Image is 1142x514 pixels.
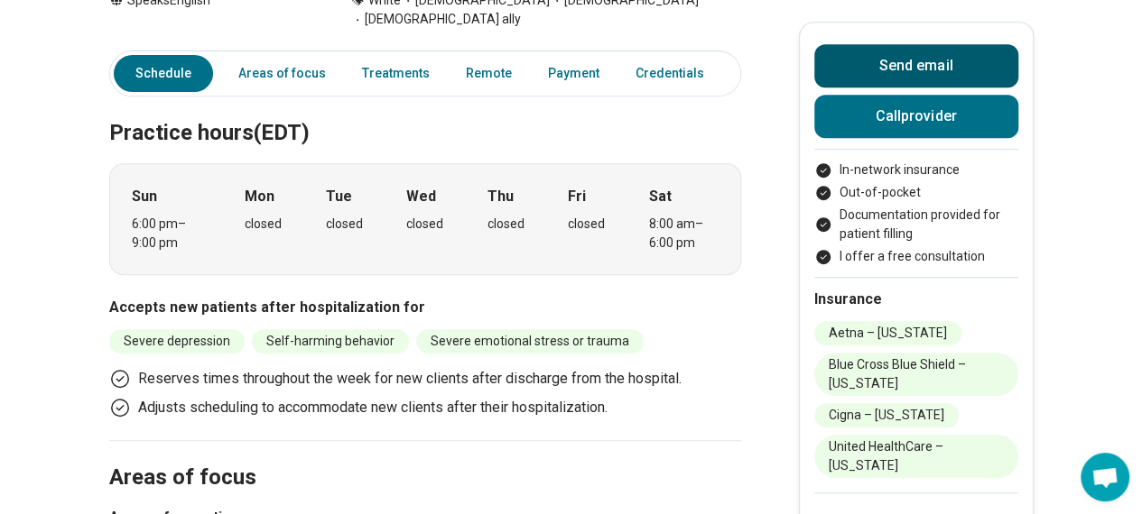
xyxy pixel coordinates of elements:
div: closed [568,215,605,234]
a: Schedule [114,55,213,92]
p: Adjusts scheduling to accommodate new clients after their hospitalization. [138,397,608,418]
div: closed [406,215,443,234]
a: Payment [537,55,610,92]
strong: Sat [649,186,672,207]
a: Areas of focus [227,55,337,92]
h2: Practice hours (EDT) [109,75,741,149]
ul: Payment options [814,161,1018,266]
li: Aetna – [US_STATE] [814,321,961,345]
button: Callprovider [814,95,1018,138]
p: Reserves times throughout the week for new clients after discharge from the hospital. [138,368,682,390]
li: Self-harming behavior [252,329,409,353]
a: Treatments [351,55,441,92]
strong: Tue [326,186,352,207]
strong: Wed [406,186,436,207]
li: I offer a free consultation [814,247,1018,266]
h2: Areas of focus [109,419,741,493]
li: Severe emotional stress or trauma [416,329,644,353]
strong: Thu [487,186,514,207]
button: Send email [814,44,1018,87]
h2: Insurance [814,289,1018,310]
li: United HealthCare – [US_STATE] [814,435,1018,478]
div: closed [326,215,363,234]
div: Open chat [1081,453,1129,501]
li: Cigna – [US_STATE] [814,403,959,427]
strong: Mon [245,186,274,207]
strong: Fri [568,186,586,207]
li: Blue Cross Blue Shield – [US_STATE] [814,353,1018,396]
a: Remote [455,55,523,92]
li: Out-of-pocket [814,183,1018,202]
li: In-network insurance [814,161,1018,179]
span: [DEMOGRAPHIC_DATA] ally [350,10,521,29]
div: closed [245,215,282,234]
a: Other [729,55,794,92]
li: Severe depression [109,329,245,353]
li: Documentation provided for patient filling [814,206,1018,243]
div: 6:00 pm – 9:00 pm [132,215,201,252]
div: When does the program meet? [109,163,741,275]
a: Credentials [625,55,715,92]
strong: Sun [132,186,157,207]
div: 8:00 am – 6:00 pm [649,215,719,252]
div: closed [487,215,525,234]
h3: Accepts new patients after hospitalization for [109,297,741,318]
